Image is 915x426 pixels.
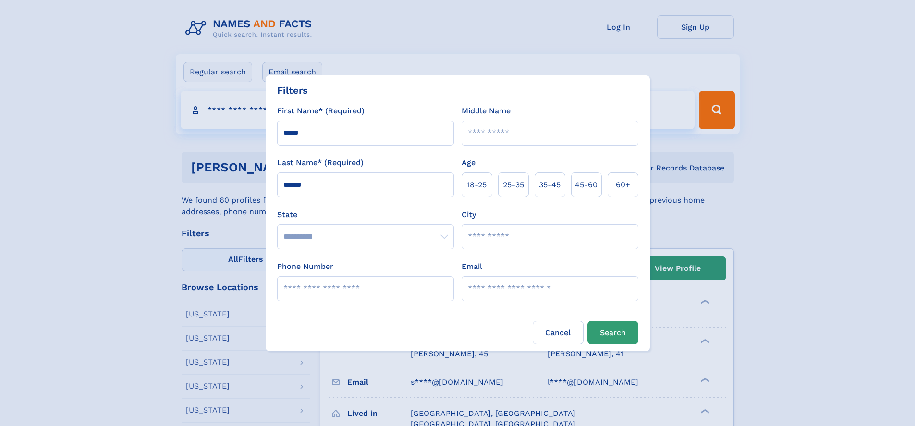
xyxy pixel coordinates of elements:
[277,261,333,272] label: Phone Number
[587,321,638,344] button: Search
[277,157,364,169] label: Last Name* (Required)
[462,105,511,117] label: Middle Name
[503,179,524,191] span: 25‑35
[277,83,308,97] div: Filters
[462,209,476,220] label: City
[575,179,598,191] span: 45‑60
[277,209,454,220] label: State
[539,179,561,191] span: 35‑45
[462,157,476,169] label: Age
[277,105,365,117] label: First Name* (Required)
[462,261,482,272] label: Email
[616,179,630,191] span: 60+
[467,179,487,191] span: 18‑25
[533,321,584,344] label: Cancel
